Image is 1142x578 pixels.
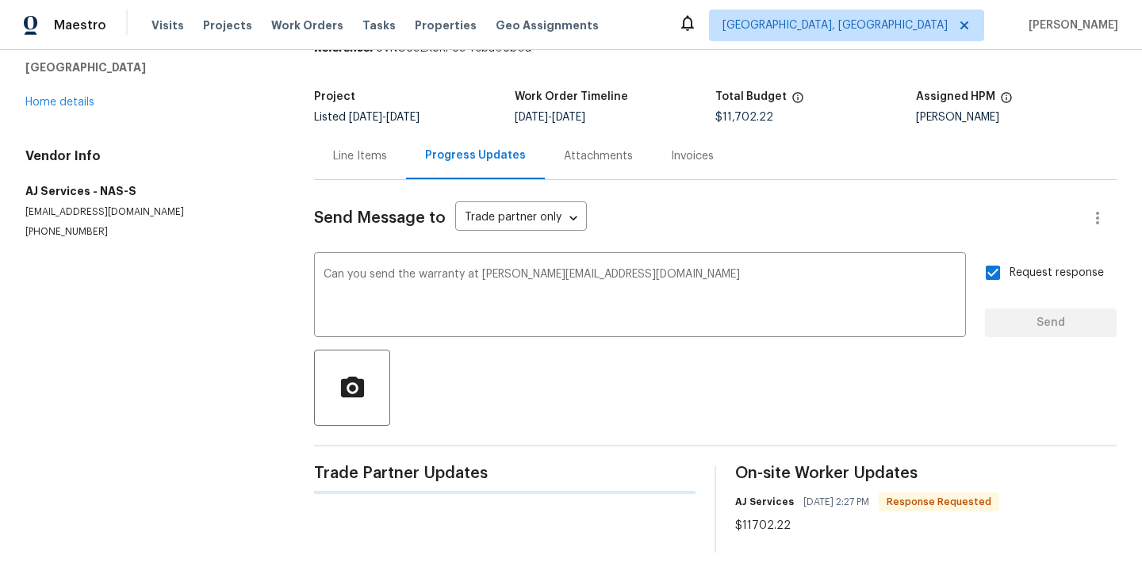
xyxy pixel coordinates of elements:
[25,205,276,219] p: [EMAIL_ADDRESS][DOMAIN_NAME]
[1000,91,1013,112] span: The hpm assigned to this work order.
[25,183,276,199] h5: AJ Services - NAS-S
[791,91,804,112] span: The total cost of line items that have been proposed by Opendoor. This sum includes line items th...
[722,17,948,33] span: [GEOGRAPHIC_DATA], [GEOGRAPHIC_DATA]
[552,112,585,123] span: [DATE]
[1010,265,1104,281] span: Request response
[803,494,869,510] span: [DATE] 2:27 PM
[314,112,420,123] span: Listed
[916,112,1117,123] div: [PERSON_NAME]
[25,225,276,239] p: [PHONE_NUMBER]
[314,91,355,102] h5: Project
[715,91,787,102] h5: Total Budget
[349,112,382,123] span: [DATE]
[735,494,794,510] h6: AJ Services
[25,59,276,75] h5: [GEOGRAPHIC_DATA]
[25,97,94,108] a: Home details
[425,147,526,163] div: Progress Updates
[314,465,696,481] span: Trade Partner Updates
[333,148,387,164] div: Line Items
[496,17,599,33] span: Geo Assignments
[515,91,628,102] h5: Work Order Timeline
[386,112,420,123] span: [DATE]
[415,17,477,33] span: Properties
[564,148,633,164] div: Attachments
[362,20,396,31] span: Tasks
[349,112,420,123] span: -
[151,17,184,33] span: Visits
[735,465,1117,481] span: On-site Worker Updates
[671,148,714,164] div: Invoices
[54,17,106,33] span: Maestro
[314,210,446,226] span: Send Message to
[880,494,998,510] span: Response Requested
[324,269,956,324] textarea: Can you send the warranty at [PERSON_NAME][EMAIL_ADDRESS][DOMAIN_NAME]
[455,205,587,232] div: Trade partner only
[1022,17,1118,33] span: [PERSON_NAME]
[271,17,343,33] span: Work Orders
[25,148,276,164] h4: Vendor Info
[916,91,995,102] h5: Assigned HPM
[715,112,773,123] span: $11,702.22
[203,17,252,33] span: Projects
[515,112,548,123] span: [DATE]
[515,112,585,123] span: -
[735,518,999,534] div: $11702.22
